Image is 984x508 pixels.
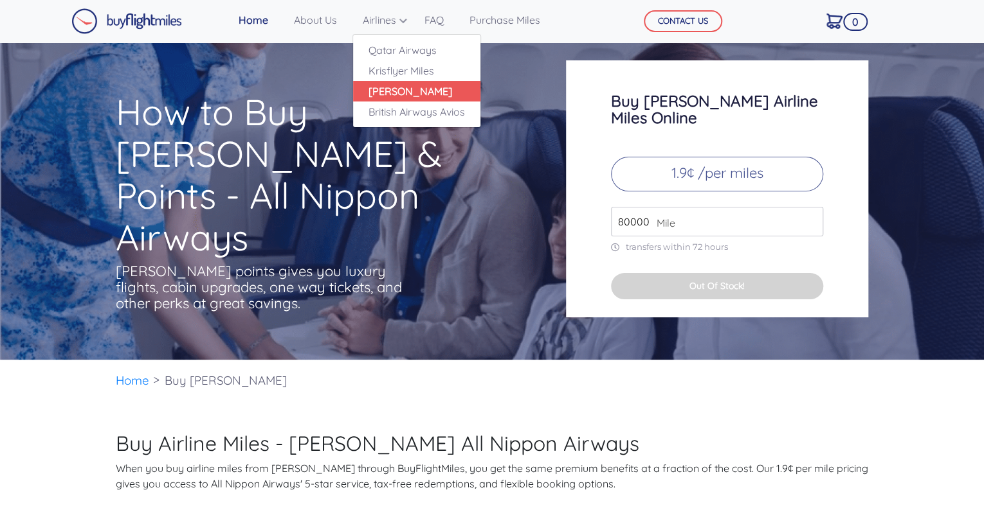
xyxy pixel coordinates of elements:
h2: Buy Airline Miles - [PERSON_NAME] All Nippon Airways [116,431,868,455]
p: transfers within 72 hours [611,241,823,252]
li: Buy [PERSON_NAME] [158,360,293,401]
a: 0 [821,7,848,34]
a: Home [116,372,149,388]
span: 0 [843,13,868,31]
h3: Buy [PERSON_NAME] Airline Miles Online [611,92,823,126]
span: Mile [650,215,675,231]
div: Airlines [352,34,481,128]
a: Purchase Miles [464,7,545,33]
a: Krisflyer Miles [353,60,480,81]
a: Qatar Airways [353,40,480,60]
img: Cart [826,13,843,29]
a: [PERSON_NAME] [353,81,480,101]
p: [PERSON_NAME] points gives you luxury flights, cabin upgrades, one way tickets, and other perks a... [116,263,405,311]
a: FAQ [419,7,449,33]
h1: How to Buy [PERSON_NAME] & Points - All Nippon Airways [116,91,516,258]
a: About Us [289,7,342,33]
a: Buy Flight Miles Logo [71,5,182,37]
img: Buy Flight Miles Logo [71,8,182,34]
a: British Airways Avios [353,101,480,122]
p: 1.9¢ /per miles [611,157,823,191]
a: Airlines [358,7,404,33]
a: Home [233,7,273,33]
button: CONTACT US [644,10,722,32]
p: When you buy airline miles from [PERSON_NAME] through BuyFlightMiles, you get the same premium be... [116,460,868,491]
button: Out Of Stock! [611,273,823,299]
